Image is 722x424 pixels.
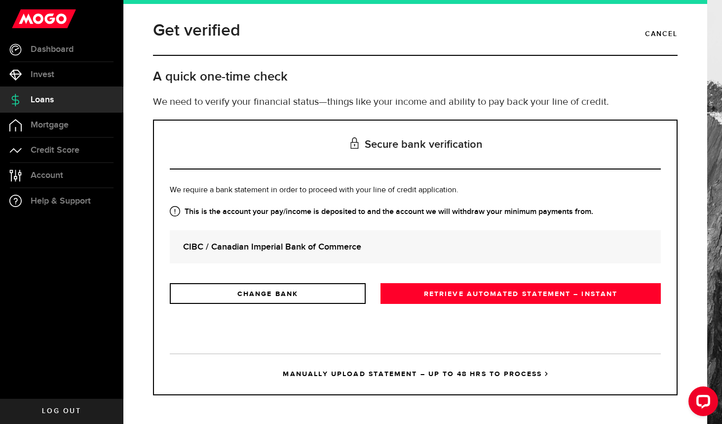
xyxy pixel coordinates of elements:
h2: A quick one-time check [153,69,678,85]
strong: This is the account your pay/income is deposited to and the account we will withdraw your minimum... [170,206,661,218]
span: Log out [42,408,81,415]
span: Loans [31,95,54,104]
span: Help & Support [31,197,91,206]
p: We need to verify your financial status—things like your income and ability to pay back your line... [153,95,678,110]
a: Cancel [645,26,678,42]
span: We require a bank statement in order to proceed with your line of credit application. [170,186,458,194]
span: Mortgage [31,121,69,129]
iframe: LiveChat chat widget [681,382,722,424]
span: Credit Score [31,146,79,155]
h1: Get verified [153,18,240,43]
a: CHANGE BANK [170,283,366,304]
span: Invest [31,70,54,79]
span: Account [31,171,63,180]
a: RETRIEVE AUTOMATED STATEMENT – INSTANT [380,283,661,304]
span: Dashboard [31,45,74,54]
strong: CIBC / Canadian Imperial Bank of Commerce [183,240,647,254]
h3: Secure bank verification [170,121,661,170]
